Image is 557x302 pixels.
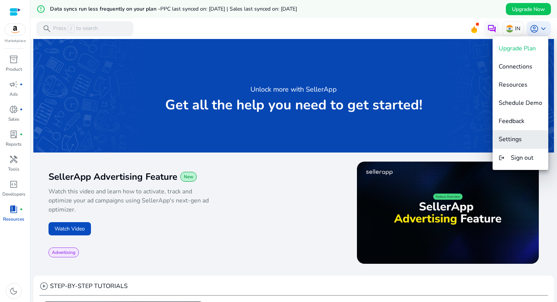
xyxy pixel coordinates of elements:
span: Sign out [511,154,534,162]
span: Upgrade Plan [499,44,536,53]
mat-icon: logout [499,153,505,162]
span: Connections [499,62,532,71]
span: Schedule Demo [499,99,542,107]
span: Settings [499,135,522,143]
span: Feedback [499,117,524,125]
span: Resources [499,81,527,89]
